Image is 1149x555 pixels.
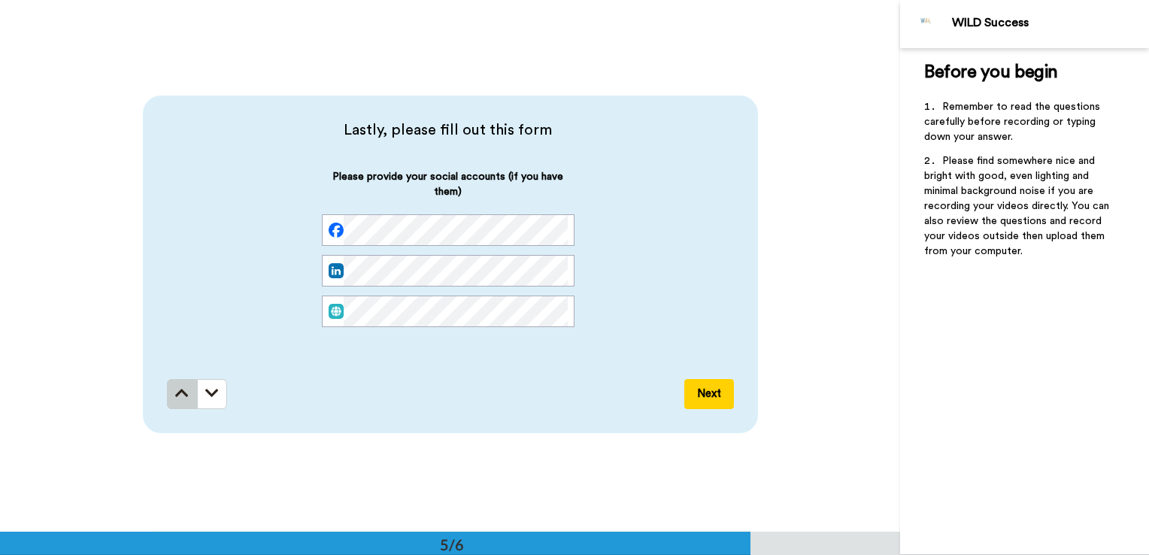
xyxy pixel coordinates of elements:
[684,379,734,409] button: Next
[924,63,1057,81] span: Before you begin
[908,6,944,42] img: Profile Image
[416,534,488,555] div: 5/6
[329,223,344,238] img: facebook.svg
[329,263,344,278] img: linked-in.png
[322,169,574,214] span: Please provide your social accounts (if you have them)
[167,120,729,141] span: Lastly, please fill out this form
[952,16,1148,30] div: WILD Success
[924,102,1103,142] span: Remember to read the questions carefully before recording or typing down your answer.
[924,156,1112,256] span: Please find somewhere nice and bright with good, even lighting and minimal background noise if yo...
[329,304,344,319] img: web.svg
